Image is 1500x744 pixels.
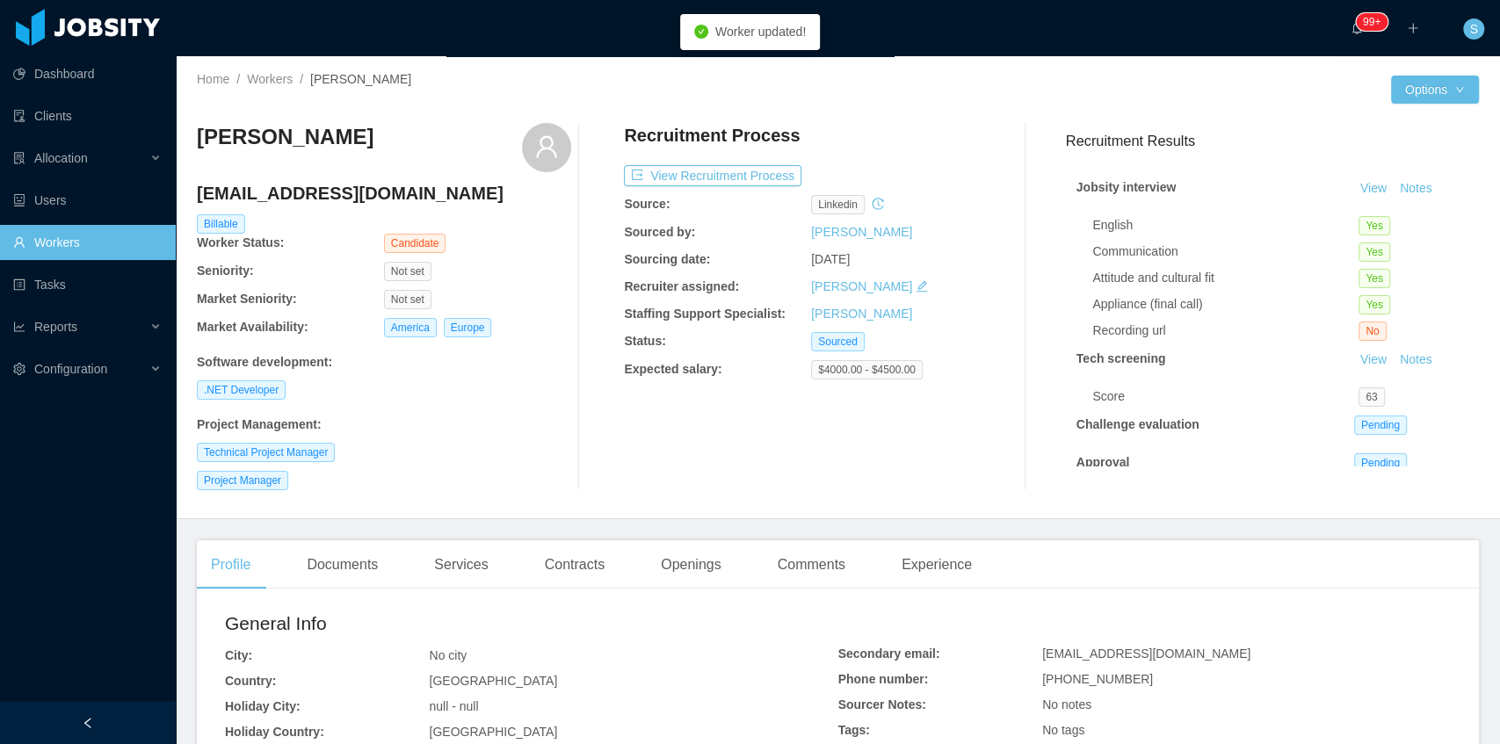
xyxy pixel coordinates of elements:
b: Staffing Support Specialist: [624,307,786,321]
div: No tags [1042,721,1451,740]
span: Yes [1359,269,1390,288]
span: No city [429,648,467,662]
a: icon: profileTasks [13,267,162,302]
span: No notes [1042,697,1091,711]
span: .NET Developer [197,380,286,400]
span: Billable [197,214,245,234]
span: Not set [384,262,431,281]
span: linkedin [811,195,865,214]
b: Sourced by: [624,225,695,239]
b: Sourcer Notes: [838,697,926,711]
b: Worker Status: [197,235,284,249]
a: icon: userWorkers [13,225,162,260]
span: Not set [384,290,431,309]
b: Recruiter assigned: [624,279,739,293]
a: [PERSON_NAME] [811,307,912,321]
span: [DATE] [811,252,850,266]
a: icon: auditClients [13,98,162,134]
a: Workers [247,72,293,86]
span: Allocation [34,151,88,165]
a: icon: exportView Recruitment Process [624,169,801,183]
div: Appliance (final call) [1092,295,1359,314]
i: icon: solution [13,152,25,164]
span: Europe [444,318,492,337]
span: $4000.00 - $4500.00 [811,360,923,379]
b: Secondary email: [838,646,940,661]
span: Yes [1359,242,1390,262]
b: Sourcing date: [624,252,710,266]
button: Notes [1393,178,1439,199]
h4: Recruitment Process [624,123,800,148]
div: Score [1092,387,1359,406]
h4: [EMAIL_ADDRESS][DOMAIN_NAME] [197,181,571,206]
span: Reports [34,320,77,334]
span: No [1359,321,1386,341]
i: icon: plus [1407,22,1419,34]
div: Recording url [1092,321,1359,340]
b: Market Seniority: [197,292,297,306]
button: Optionsicon: down [1391,76,1479,104]
strong: Approval [1076,455,1130,469]
span: null - null [429,699,478,713]
span: S [1469,18,1477,40]
h3: Recruitment Results [1066,130,1479,152]
i: icon: line-chart [13,321,25,333]
span: Yes [1359,295,1390,314]
span: [GEOGRAPHIC_DATA] [429,725,557,739]
span: 63 [1359,387,1384,407]
i: icon: setting [13,363,25,375]
span: Project Manager [197,471,288,490]
span: Sourced [811,332,865,351]
span: Pending [1354,453,1407,473]
span: Pending [1354,415,1407,435]
h3: [PERSON_NAME] [197,123,373,151]
strong: Tech screening [1076,351,1166,365]
i: icon: bell [1351,22,1363,34]
b: Software development : [197,355,332,369]
div: Attitude and cultural fit [1092,269,1359,287]
span: [PERSON_NAME] [310,72,411,86]
span: / [300,72,303,86]
span: Worker updated! [715,25,806,39]
span: Yes [1359,216,1390,235]
a: [PERSON_NAME] [811,225,912,239]
span: America [384,318,437,337]
a: icon: robotUsers [13,183,162,218]
i: icon: check-circle [694,25,708,39]
i: icon: history [872,198,884,210]
i: icon: edit [916,280,928,293]
button: Notes [1393,350,1439,371]
div: English [1092,216,1359,235]
span: Technical Project Manager [197,443,335,462]
div: Contracts [531,540,619,589]
span: / [236,72,240,86]
b: Country: [225,674,276,688]
b: Seniority: [197,264,254,278]
a: View [1354,181,1393,195]
a: [PERSON_NAME] [811,279,912,293]
b: City: [225,648,252,662]
div: Documents [293,540,392,589]
div: Profile [197,540,264,589]
b: Source: [624,197,670,211]
span: [EMAIL_ADDRESS][DOMAIN_NAME] [1042,646,1250,661]
span: Configuration [34,362,107,376]
button: icon: exportView Recruitment Process [624,165,801,186]
b: Project Management : [197,417,322,431]
div: Comments [764,540,859,589]
div: Communication [1092,242,1359,261]
strong: Challenge evaluation [1076,417,1199,431]
span: [GEOGRAPHIC_DATA] [429,674,557,688]
b: Phone number: [838,672,929,686]
b: Holiday Country: [225,725,324,739]
span: [PHONE_NUMBER] [1042,672,1153,686]
b: Tags: [838,723,870,737]
b: Status: [624,334,665,348]
div: Services [420,540,502,589]
b: Expected salary: [624,362,721,376]
strong: Jobsity interview [1076,180,1177,194]
b: Market Availability: [197,320,308,334]
div: Experience [888,540,986,589]
div: Openings [647,540,736,589]
a: View [1354,352,1393,366]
